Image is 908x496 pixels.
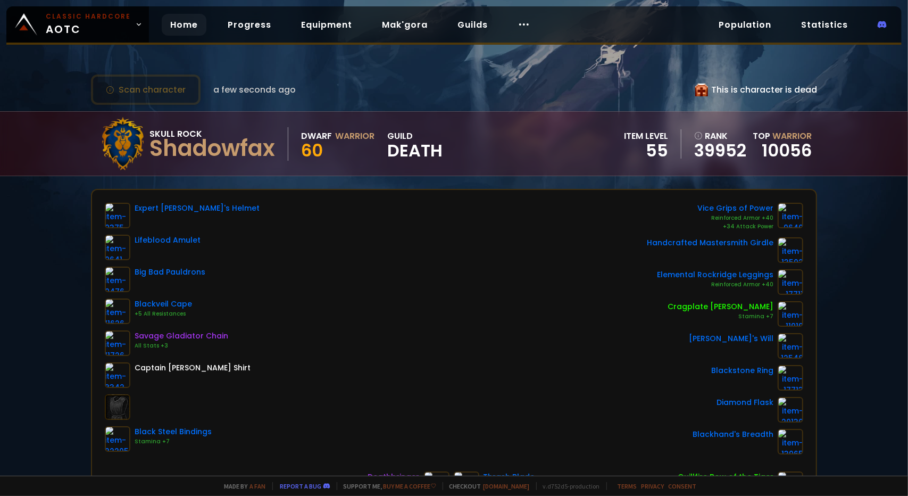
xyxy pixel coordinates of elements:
div: Lifeblood Amulet [135,235,201,246]
a: Statistics [793,14,856,36]
div: This is character is dead [695,83,817,96]
div: rank [694,129,746,143]
span: a few seconds ago [213,83,296,96]
div: Dwarf [301,129,332,143]
img: item-9375 [105,203,130,228]
a: Equipment [293,14,361,36]
div: Reinforced Armor +40 [697,214,773,222]
div: +5 All Resistances [135,310,192,318]
img: item-11726 [105,330,130,356]
img: item-9640 [778,203,803,228]
img: item-20130 [778,397,803,423]
a: a fan [250,482,266,490]
img: item-11919 [778,301,803,327]
div: Vice Grips of Power [697,203,773,214]
span: Support me, [337,482,436,490]
div: Big Bad Pauldrons [135,267,205,278]
img: item-22205 [105,426,130,452]
a: Buy me a coffee [384,482,436,490]
div: Blackhand's Breadth [693,429,773,440]
span: Warrior [772,130,812,142]
div: Top [753,129,812,143]
div: 55 [624,143,668,159]
div: Deathbringer [368,472,420,483]
span: Made by [218,482,266,490]
div: Elemental Rockridge Leggings [657,269,773,280]
div: [PERSON_NAME]'s Will [689,333,773,344]
div: Reinforced Armor +40 [657,280,773,289]
a: Home [162,14,206,36]
img: item-11626 [105,299,130,324]
div: Thrash Blade [484,472,540,483]
img: item-9476 [105,267,130,292]
a: Guilds [449,14,496,36]
span: Checkout [443,482,530,490]
a: Consent [669,482,697,490]
div: Expert [PERSON_NAME]'s Helmet [135,203,260,214]
div: Quillfire Bow of the Tiger [678,472,773,483]
span: AOTC [46,12,131,37]
span: Death [387,143,443,159]
div: All Stats +3 [135,342,228,350]
span: v. d752d5 - production [536,482,600,490]
div: guild [387,129,443,159]
div: +34 Attack Power [697,222,773,231]
div: Handcrafted Mastersmith Girdle [647,237,773,249]
img: item-17713 [778,365,803,391]
a: Report a bug [280,482,322,490]
div: Stamina +7 [668,312,773,321]
img: item-13965 [778,429,803,454]
div: Savage Gladiator Chain [135,330,228,342]
div: Captain [PERSON_NAME] Shirt [135,362,251,374]
a: Classic HardcoreAOTC [6,6,149,43]
div: Cragplate [PERSON_NAME] [668,301,773,312]
div: Shadowfax [149,140,275,156]
div: Warrior [335,129,374,143]
img: item-3342 [105,362,130,388]
div: item level [624,129,668,143]
img: item-9641 [105,235,130,260]
img: item-12548 [778,333,803,359]
a: Privacy [642,482,664,490]
button: Scan character [91,75,201,105]
div: Skull Rock [149,127,275,140]
a: 10056 [762,138,812,162]
div: Diamond Flask [717,397,773,408]
div: Blackstone Ring [711,365,773,376]
a: Terms [618,482,637,490]
a: [DOMAIN_NAME] [484,482,530,490]
a: Progress [219,14,280,36]
div: Black Steel Bindings [135,426,212,437]
img: item-17711 [778,269,803,295]
img: item-13502 [778,237,803,263]
a: Mak'gora [373,14,436,36]
div: Stamina +7 [135,437,212,446]
div: Blackveil Cape [135,299,192,310]
a: 39952 [694,143,746,159]
span: 60 [301,138,323,162]
small: Classic Hardcore [46,12,131,21]
a: Population [710,14,780,36]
